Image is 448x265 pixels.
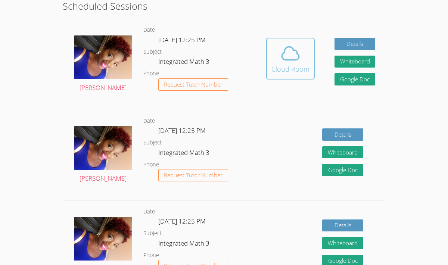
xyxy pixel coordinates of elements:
dt: Subject [143,229,162,238]
a: [PERSON_NAME] [74,35,132,93]
dd: Integrated Math 3 [158,238,211,251]
dt: Phone [143,160,159,169]
button: Request Tutor Number [158,78,228,91]
dt: Date [143,25,155,35]
button: Request Tutor Number [158,169,228,181]
a: Google Doc [335,73,376,85]
button: Whiteboard [322,237,363,249]
span: [DATE] 12:25 PM [158,126,206,135]
span: Request Tutor Number [164,172,223,178]
button: Cloud Room [266,38,315,79]
a: [PERSON_NAME] [74,126,132,184]
button: Whiteboard [322,146,363,159]
button: Whiteboard [335,56,376,68]
img: avatar.png [74,126,132,170]
dt: Subject [143,138,162,147]
dt: Date [143,116,155,126]
dt: Date [143,207,155,216]
a: Google Doc [322,164,363,176]
dd: Integrated Math 3 [158,147,211,160]
span: Request Tutor Number [164,82,223,87]
span: [DATE] 12:25 PM [158,217,206,225]
a: Details [322,219,363,232]
dt: Subject [143,47,162,57]
img: avatar.png [74,35,132,79]
dt: Phone [143,69,159,78]
a: Details [322,128,363,141]
a: Details [335,38,376,50]
span: [DATE] 12:25 PM [158,35,206,44]
img: avatar.png [74,217,132,261]
dd: Integrated Math 3 [158,56,211,69]
dt: Phone [143,251,159,260]
div: Cloud Room [271,64,309,74]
